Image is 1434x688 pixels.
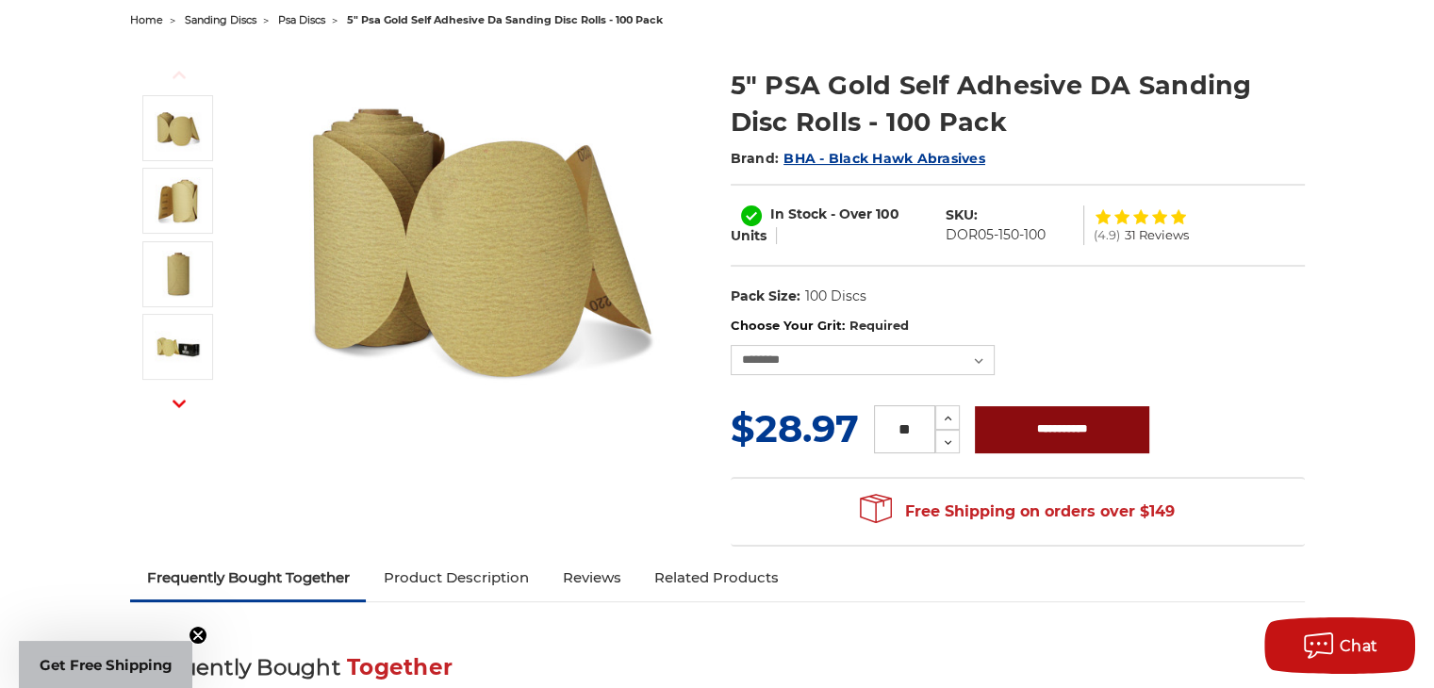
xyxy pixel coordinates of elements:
[804,287,865,306] dd: 100 Discs
[731,405,859,451] span: $28.97
[770,205,827,222] span: In Stock
[849,318,908,333] small: Required
[130,13,163,26] a: home
[155,105,202,152] img: 5" Sticky Backed Sanding Discs on a roll
[1125,229,1189,241] span: 31 Reviews
[189,626,207,645] button: Close teaser
[860,493,1175,531] span: Free Shipping on orders over $149
[155,251,202,298] img: 5 inch gold discs on a roll
[831,205,872,222] span: - Over
[130,557,367,598] a: Frequently Bought Together
[19,641,192,688] div: Get Free ShippingClose teaser
[157,55,202,95] button: Previous
[157,383,202,423] button: Next
[731,150,780,167] span: Brand:
[155,177,202,224] img: 5" PSA Gold Sanding Discs on a Roll
[40,656,173,674] span: Get Free Shipping
[545,557,637,598] a: Reviews
[185,13,256,26] a: sanding discs
[731,287,800,306] dt: Pack Size:
[946,225,1046,245] dd: DOR05-150-100
[155,323,202,370] img: Black hawk abrasives gold psa discs on a roll
[731,67,1305,140] h1: 5" PSA Gold Self Adhesive DA Sanding Disc Rolls - 100 Pack
[366,557,545,598] a: Product Description
[1264,617,1415,674] button: Chat
[876,205,899,222] span: 100
[291,47,668,424] img: 5" Sticky Backed Sanding Discs on a roll
[347,654,453,680] span: Together
[731,317,1305,336] label: Choose Your Grit:
[278,13,325,26] a: psa discs
[946,205,978,225] dt: SKU:
[1094,229,1120,241] span: (4.9)
[731,227,766,244] span: Units
[1340,637,1378,655] span: Chat
[637,557,796,598] a: Related Products
[130,654,340,680] span: Frequently Bought
[347,13,663,26] span: 5" psa gold self adhesive da sanding disc rolls - 100 pack
[783,150,985,167] a: BHA - Black Hawk Abrasives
